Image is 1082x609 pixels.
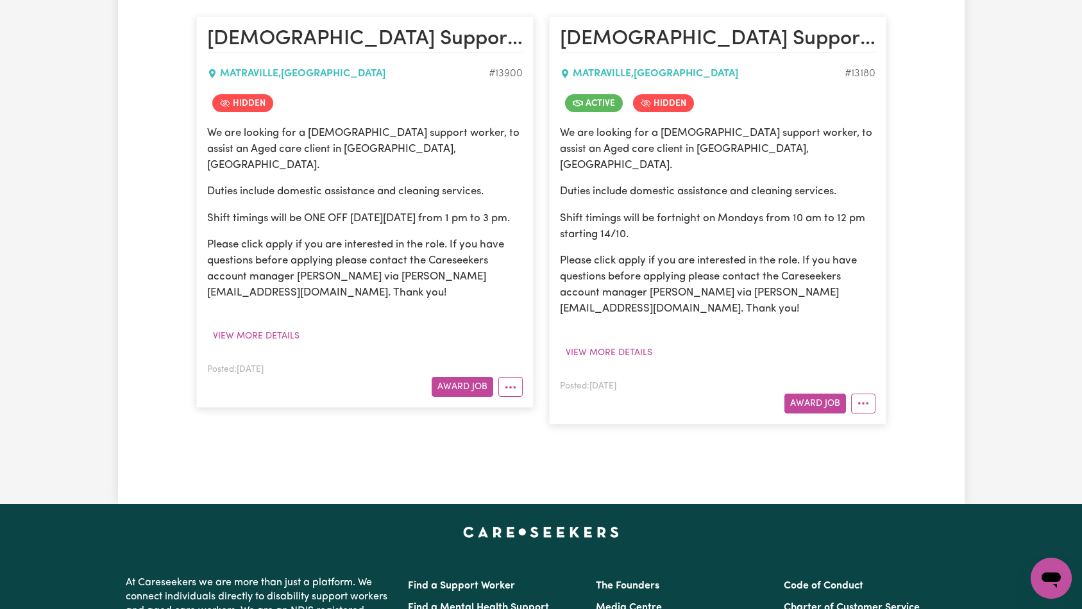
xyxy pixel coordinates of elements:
p: We are looking for a [DEMOGRAPHIC_DATA] support worker, to assist an Aged care client in [GEOGRAP... [207,125,523,174]
p: Please click apply if you are interested in the role. If you have questions before applying pleas... [560,253,875,317]
a: The Founders [596,581,659,591]
button: More options [498,377,523,397]
div: Job ID #13180 [845,66,875,81]
p: Shift timings will be fortnight on Mondays from 10 am to 12 pm starting 14/10. [560,210,875,242]
p: Please click apply if you are interested in the role. If you have questions before applying pleas... [207,237,523,301]
h2: Female Support Worker Needed Fortnight Monday - Matraville, NSW [560,27,875,53]
button: Award Job [432,377,493,397]
p: We are looking for a [DEMOGRAPHIC_DATA] support worker, to assist an Aged care client in [GEOGRAP... [560,125,875,174]
a: Code of Conduct [784,581,863,591]
p: Duties include domestic assistance and cleaning services. [560,183,875,199]
button: View more details [560,343,658,363]
span: Posted: [DATE] [560,382,616,390]
p: Duties include domestic assistance and cleaning services. [207,183,523,199]
span: Job is hidden [212,94,273,112]
iframe: Button to launch messaging window [1031,558,1072,599]
a: Find a Support Worker [408,581,515,591]
a: Careseekers home page [463,527,619,537]
span: Posted: [DATE] [207,365,264,374]
span: Job is active [565,94,623,112]
p: Shift timings will be ONE OFF [DATE][DATE] from 1 pm to 3 pm. [207,210,523,226]
button: More options [851,394,875,413]
button: View more details [207,326,305,346]
button: Award Job [784,394,846,413]
span: Job is hidden [633,94,694,112]
div: MATRAVILLE , [GEOGRAPHIC_DATA] [560,66,845,81]
div: Job ID #13900 [489,66,523,81]
div: MATRAVILLE , [GEOGRAPHIC_DATA] [207,66,489,81]
h2: Female Support Worker Needed ONE OFF On Monday 03/03 In Matraville, NSW [207,27,523,53]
